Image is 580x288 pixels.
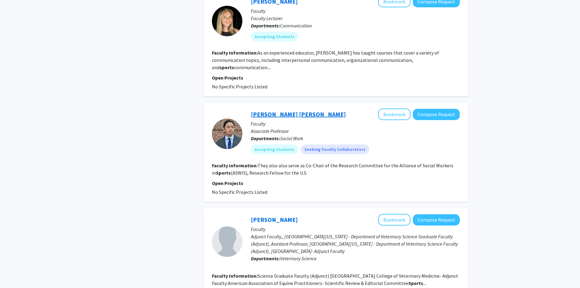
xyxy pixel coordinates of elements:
[413,109,460,120] button: Compose Request to Tarkington Newman
[251,15,460,22] p: Faculty Lecturer
[212,50,439,70] fg-read-more: As an experienced educator, [PERSON_NAME] has taught courses that cover a variety of communicatio...
[5,261,26,283] iframe: Chat
[251,216,298,223] a: [PERSON_NAME]
[212,84,267,90] span: No Specific Projects Listed
[251,255,280,261] b: Departments:
[378,108,410,120] button: Add Tarkington Newman to Bookmarks
[251,23,280,29] b: Departments:
[251,135,280,141] b: Departments:
[251,7,460,15] p: Faculty
[212,189,267,195] span: No Specific Projects Listed
[251,226,460,233] p: Faculty
[251,127,460,135] p: Associate Professor
[212,180,460,187] p: Open Projects
[413,214,460,226] button: Compose Request to Allen Page
[212,50,258,56] b: Faculty Information:
[301,144,369,154] mat-chip: Seeking Faculty Collaborators
[216,170,231,176] b: Sports
[212,273,258,279] b: Faculty Information:
[251,144,298,154] mat-chip: Accepting Students
[280,255,317,261] span: Veterinary Science
[251,32,298,41] mat-chip: Accepting Students
[212,162,453,176] fg-read-more: They also also serve as Co-Chair of the Research Committee for the Alliance of Social Workers in ...
[378,214,410,226] button: Add Allen Page to Bookmarks
[212,74,460,81] p: Open Projects
[408,280,423,286] b: Sports
[212,162,258,169] b: Faculty Information:
[251,120,460,127] p: Faculty
[280,23,312,29] span: Communication
[212,273,458,286] fg-read-more: Science Graduate Faculty (Adjunct) [GEOGRAPHIC_DATA] College of Veterinary Medicine- Adjunct Facu...
[251,233,460,255] p: Adjunct Faculty,, [GEOGRAPHIC_DATA][US_STATE] - Department of Veterinary Science Graduate Faculty...
[220,64,234,70] b: sports
[251,110,346,118] a: [PERSON_NAME] [PERSON_NAME]
[280,135,303,141] span: Social Work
